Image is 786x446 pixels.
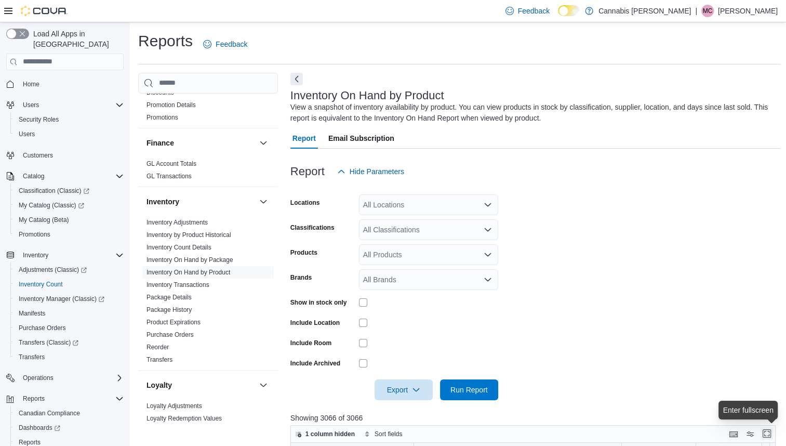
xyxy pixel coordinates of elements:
[15,199,124,212] span: My Catalog (Classic)
[146,268,230,277] span: Inventory On Hand by Product
[19,372,58,384] button: Operations
[146,196,179,207] h3: Inventory
[15,128,124,140] span: Users
[19,230,50,239] span: Promotions
[381,379,427,400] span: Export
[15,113,63,126] a: Security Roles
[440,379,498,400] button: Run Report
[23,80,39,88] span: Home
[146,256,233,264] a: Inventory On Hand by Package
[292,128,316,149] span: Report
[29,29,124,49] span: Load All Apps in [GEOGRAPHIC_DATA]
[15,228,124,241] span: Promotions
[15,351,124,363] span: Transfers
[10,227,128,242] button: Promotions
[360,428,406,440] button: Sort fields
[19,187,89,195] span: Classification (Classic)
[19,170,48,182] button: Catalog
[290,273,312,282] label: Brands
[138,86,278,128] div: Discounts & Promotions
[15,264,124,276] span: Adjustments (Classic)
[10,406,128,421] button: Canadian Compliance
[146,319,201,326] a: Product Expirations
[19,280,63,288] span: Inventory Count
[15,422,64,434] a: Dashboards
[216,39,247,49] span: Feedback
[146,294,192,301] a: Package Details
[290,73,303,85] button: Next
[19,115,59,124] span: Security Roles
[290,89,444,102] h3: Inventory On Hand by Product
[350,166,404,177] span: Hide Parameters
[15,113,124,126] span: Security Roles
[146,160,196,167] a: GL Account Totals
[19,409,80,417] span: Canadian Compliance
[375,430,402,438] span: Sort fields
[19,424,60,432] span: Dashboards
[558,16,558,17] span: Dark Mode
[10,112,128,127] button: Security Roles
[19,149,124,162] span: Customers
[15,214,73,226] a: My Catalog (Beta)
[15,351,49,363] a: Transfers
[19,324,66,332] span: Purchase Orders
[146,138,255,148] button: Finance
[146,318,201,326] span: Product Expirations
[146,402,202,410] a: Loyalty Adjustments
[2,391,128,406] button: Reports
[146,331,194,338] a: Purchase Orders
[305,430,355,438] span: 1 column hidden
[290,165,325,178] h3: Report
[19,353,45,361] span: Transfers
[290,199,320,207] label: Locations
[146,138,174,148] h3: Finance
[15,322,124,334] span: Purchase Orders
[15,336,124,349] span: Transfers (Classic)
[146,160,196,168] span: GL Account Totals
[19,392,49,405] button: Reports
[19,266,87,274] span: Adjustments (Classic)
[723,405,773,415] div: Enter fullscreen
[290,298,347,307] label: Show in stock only
[146,269,230,276] a: Inventory On Hand by Product
[138,31,193,51] h1: Reports
[290,359,340,368] label: Include Archived
[23,251,48,259] span: Inventory
[19,249,52,261] button: Inventory
[2,98,128,112] button: Users
[15,278,124,291] span: Inventory Count
[2,76,128,91] button: Home
[23,395,45,403] span: Reports
[19,78,44,90] a: Home
[19,295,104,303] span: Inventory Manager (Classic)
[146,415,222,422] a: Loyalty Redemption Values
[703,5,713,17] span: MC
[23,172,44,180] span: Catalog
[19,201,84,209] span: My Catalog (Classic)
[10,335,128,350] a: Transfers (Classic)
[146,101,196,109] span: Promotion Details
[10,421,128,435] a: Dashboards
[15,293,124,305] span: Inventory Manager (Classic)
[138,216,278,370] div: Inventory
[15,185,94,197] a: Classification (Classic)
[19,170,124,182] span: Catalog
[146,331,194,339] span: Purchase Orders
[761,427,773,440] button: Enter fullscreen
[21,6,68,16] img: Cova
[146,173,192,180] a: GL Transactions
[15,307,124,320] span: Manifests
[10,263,128,277] a: Adjustments (Classic)
[257,137,270,149] button: Finance
[290,319,340,327] label: Include Location
[15,128,39,140] a: Users
[146,306,192,313] a: Package History
[146,344,169,351] a: Reorder
[10,183,128,198] a: Classification (Classic)
[484,201,492,209] button: Open list of options
[518,6,550,16] span: Feedback
[23,374,54,382] span: Operations
[146,231,231,239] a: Inventory by Product Historical
[744,428,756,440] button: Display options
